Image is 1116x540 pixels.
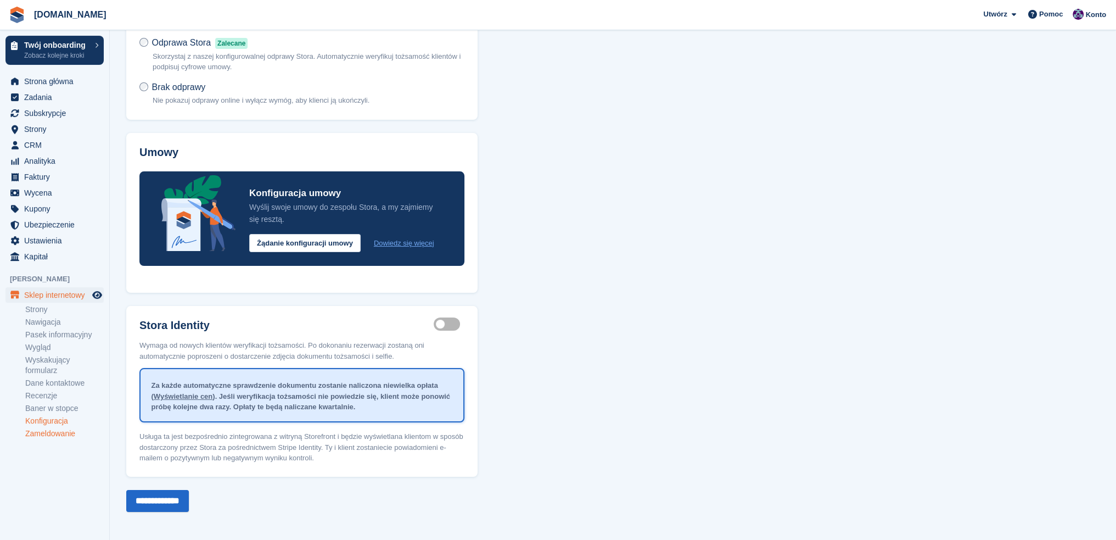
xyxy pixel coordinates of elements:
[374,238,434,249] a: Dowiedz się więcej
[25,428,104,439] a: Zameldowanie
[25,355,104,376] a: Wyskakujący formularz
[249,234,361,252] button: Żądanie konfiguracji umowy
[24,233,90,248] span: Ustawienia
[249,201,442,225] p: Wyślij swoje umowy do zespołu Stora, a my zajmiemy się resztą.
[983,9,1007,20] span: Utwórz
[152,82,205,92] span: Brak odprawy
[5,153,104,169] a: menu
[139,319,434,332] label: Stora Identity
[24,169,90,185] span: Faktury
[24,137,90,153] span: CRM
[1073,9,1084,20] img: Itprzechowuj
[25,416,104,426] a: Konfiguracja
[25,304,104,315] a: Strony
[25,330,104,340] a: Pasek informacyjny
[1039,9,1063,20] span: Pomoc
[153,95,369,106] p: Nie pokazuj odprawy online i wyłącz wymóg, aby klienci ją ukończyli.
[139,425,464,464] p: Usługa ta jest bezpośrednio zintegrowana z witryną Storefront i będzie wyświetlana klientom w spo...
[24,105,90,121] span: Subskrypcje
[5,90,104,105] a: menu
[91,288,104,302] a: Podgląd sklepu
[5,169,104,185] a: menu
[434,324,464,325] label: Identity proof enabled
[141,371,463,421] div: Za każde automatyczne sprawdzenie dokumentu zostanie naliczona niewielka opłata ( ). Jeśli weryfi...
[5,137,104,153] a: menu
[25,342,104,353] a: Wygląd
[139,82,148,91] input: Brak odprawy Nie pokazuj odprawy online i wyłącz wymóg, aby klienci ją ukończyli.
[5,287,104,303] a: menu
[24,51,89,60] p: Zobacz kolejne kroki
[139,146,464,159] h3: Umowy
[24,249,90,264] span: Kapitał
[215,38,248,49] span: Zalecane
[25,378,104,388] a: Dane kontaktowe
[5,185,104,201] a: menu
[24,153,90,169] span: Analityka
[25,317,104,327] a: Nawigacja
[5,233,104,248] a: menu
[153,51,464,73] p: Skorzystaj z naszej konfigurowalnej odprawy Stora. Automatycznie weryfikuj tożsamość klientów i p...
[5,121,104,137] a: menu
[1085,9,1106,20] span: Konto
[24,41,89,49] p: Twój onboarding
[152,38,211,47] span: Odprawa Stora
[249,185,442,201] p: Konfiguracja umowy
[139,38,148,47] input: Odprawa StoraZalecane Skorzystaj z naszej konfigurowalnej odprawy Stora. Automatycznie weryfikuj ...
[24,217,90,232] span: Ubezpieczenie
[5,201,104,216] a: menu
[30,5,111,24] a: [DOMAIN_NAME]
[24,90,90,105] span: Zadania
[139,333,464,361] p: Wymaga od nowych klientów weryfikacji tożsamości. Po dokonaniu rezerwacji zostaną oni automatyczn...
[5,74,104,89] a: menu
[24,185,90,201] span: Wycena
[5,36,104,65] a: Twój onboarding Zobacz kolejne kroki
[9,7,25,23] img: stora-icon-8386f47178a22dfd0bd8f6a31ec36ba5ce8667c1dd55bd0f319d3a0aa187defe.svg
[25,403,104,414] a: Baner w stopce
[5,217,104,232] a: menu
[154,392,212,400] a: Wyświetlanie cen
[24,74,90,89] span: Strona główna
[5,249,104,264] a: menu
[24,201,90,216] span: Kupony
[24,287,90,303] span: Sklep internetowy
[25,391,104,401] a: Recenzje
[24,121,90,137] span: Strony
[161,175,236,251] img: integrated-contracts-announcement-icon-4bcc16208f3049d2eff6d38435ce2bd7c70663ee5dfbe56b0d99acac82...
[10,274,109,285] span: [PERSON_NAME]
[5,105,104,121] a: menu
